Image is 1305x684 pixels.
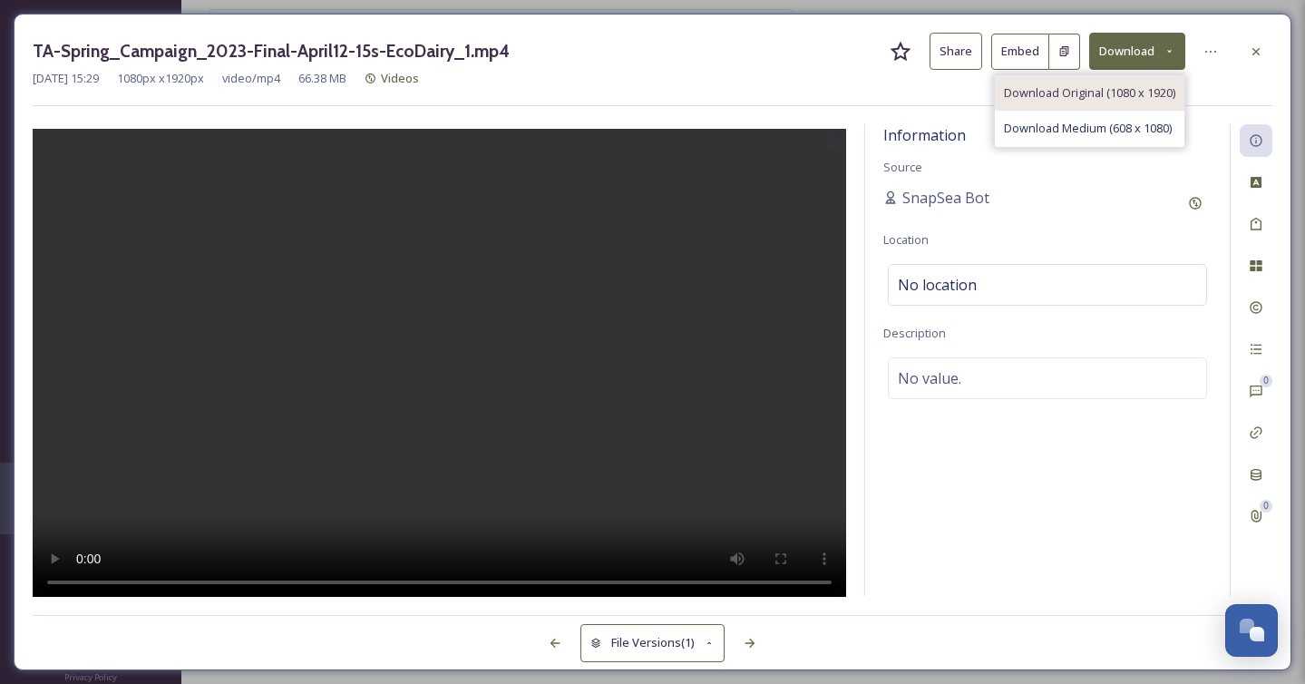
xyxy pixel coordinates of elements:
[33,38,510,64] h3: TA-Spring_Campaign_2023-Final-April12-15s-EcoDairy_1.mp4
[902,187,989,209] span: SnapSea Bot
[222,70,280,87] span: video/mp4
[1260,500,1272,513] div: 0
[930,33,982,70] button: Share
[898,367,961,389] span: No value.
[381,70,419,86] span: Videos
[898,274,977,296] span: No location
[1260,375,1272,387] div: 0
[33,70,99,87] span: [DATE] 15:29
[117,70,204,87] span: 1080 px x 1920 px
[883,231,929,248] span: Location
[1004,120,1172,137] span: Download Medium (608 x 1080)
[1004,84,1175,102] span: Download Original (1080 x 1920)
[883,125,966,145] span: Information
[1225,604,1278,657] button: Open Chat
[883,159,922,175] span: Source
[298,70,346,87] span: 66.38 MB
[883,325,946,341] span: Description
[580,624,726,661] button: File Versions(1)
[991,34,1049,70] button: Embed
[1089,33,1185,70] button: Download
